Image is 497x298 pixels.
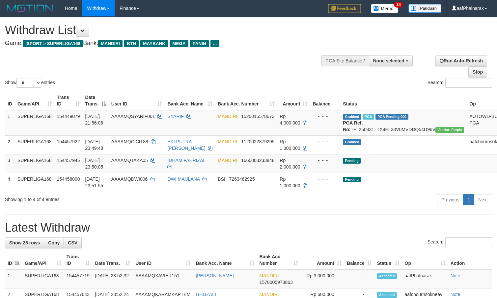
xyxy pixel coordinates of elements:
td: - [344,269,374,288]
h1: Latest Withdraw [5,221,492,234]
td: 4 [5,173,15,192]
span: MANDIRI [260,292,279,297]
a: Previous [437,194,463,205]
span: [DATE] 23:49:48 [85,139,103,151]
a: 1 [463,194,474,205]
span: 154457945 [57,158,80,163]
span: [DATE] 23:51:55 [85,176,103,188]
span: Accepted [377,292,397,298]
div: - - - [313,157,338,164]
span: PANIN [190,40,209,47]
th: Bank Acc. Number: activate to sort column ascending [257,251,301,269]
span: Copy 7263462925 to clipboard [229,176,255,182]
select: Showentries [16,78,41,88]
td: TF_250831_TX4EL33V0MVDDQ54D96V [340,110,467,136]
span: [DATE] 21:56:06 [85,114,103,126]
td: 154457719 [64,269,93,288]
th: Status [340,91,467,110]
span: PGA Pending [375,114,408,120]
div: PGA Site Balance / [321,55,369,66]
span: None selected [373,58,404,63]
a: CSV [64,237,82,248]
th: Amount: activate to sort column ascending [301,251,344,269]
div: Showing 1 to 4 of 4 entries [5,194,202,203]
a: Note [451,292,460,297]
td: SUPERLIGA168 [15,110,54,136]
td: [DATE] 23:52:32 [93,269,133,288]
a: DWI MAULANA [167,176,200,182]
img: Button%20Memo.svg [371,4,399,13]
div: - - - [313,176,338,182]
h4: Game: Bank: [5,40,325,47]
th: Balance: activate to sort column ascending [344,251,374,269]
a: Stop [468,66,487,78]
span: MANDIRI [98,40,123,47]
span: MAYBANK [140,40,168,47]
label: Search: [428,237,492,247]
span: Rp 4.000.000 [280,114,300,126]
th: Bank Acc. Name: activate to sort column ascending [165,91,215,110]
span: MANDIRI [218,139,237,144]
th: Trans ID: activate to sort column ascending [64,251,93,269]
td: aafPhalnarak [402,269,448,288]
th: Amount: activate to sort column ascending [277,91,310,110]
span: 34 [394,2,403,8]
span: 154457922 [57,139,80,144]
span: AAAAMQCICIT88 [111,139,148,144]
th: ID: activate to sort column descending [5,251,22,269]
span: Rp 2.000.000 [280,158,300,170]
span: Copy 1570005973863 to clipboard [260,280,293,285]
span: MANDIRI [260,273,279,278]
span: AAAAMQDWI006 [111,176,148,182]
h1: Withdraw List [5,24,325,37]
span: Pending [343,158,361,164]
span: Grabbed [343,114,361,120]
span: MANDIRI [218,158,237,163]
label: Show entries [5,78,55,88]
td: 2 [5,135,15,154]
a: GHOZALI [196,292,216,297]
td: 1 [5,110,15,136]
a: SYARIF [167,114,184,119]
a: Run Auto-Refresh [435,55,487,66]
span: ISPORT > SUPERLIGA168 [23,40,83,47]
span: Show 25 rows [9,240,40,245]
td: 3 [5,154,15,173]
img: Feedback.jpg [328,4,361,13]
td: 1 [5,269,22,288]
img: panduan.png [408,4,441,13]
span: MANDIRI [218,114,237,119]
span: AAAAMQTAKA05 [111,158,148,163]
th: Date Trans.: activate to sort column descending [83,91,109,110]
a: [PERSON_NAME] [196,273,234,278]
span: Copy [48,240,60,245]
th: ID [5,91,15,110]
span: [DATE] 23:50:05 [85,158,103,170]
a: Note [451,273,460,278]
th: Game/API: activate to sort column ascending [15,91,54,110]
div: - - - [313,138,338,145]
a: Show 25 rows [5,237,44,248]
a: Next [474,194,492,205]
th: Date Trans.: activate to sort column ascending [93,251,133,269]
span: Marked by aafchoeunmanni [363,114,374,120]
span: 154458090 [57,176,80,182]
th: Balance [310,91,340,110]
span: Pending [343,177,361,182]
span: BTN [124,40,139,47]
span: ... [210,40,219,47]
td: Rp 3,000,000 [301,269,344,288]
span: 154449079 [57,114,80,119]
span: Copy 1120022879295 to clipboard [241,139,274,144]
span: Grabbed [343,139,361,145]
td: SUPERLIGA168 [15,154,54,173]
td: SUPERLIGA168 [15,173,54,192]
img: MOTION_logo.png [5,3,55,13]
span: Vendor URL: https://trx4.1velocity.biz [435,127,464,133]
span: Copy 1660003233848 to clipboard [241,158,274,163]
td: SUPERLIGA168 [22,269,64,288]
span: AAAAMQSYARIF001 [111,114,155,119]
a: IDHAM FAHRIZAL [167,158,205,163]
th: Trans ID: activate to sort column ascending [54,91,83,110]
th: Op: activate to sort column ascending [402,251,448,269]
